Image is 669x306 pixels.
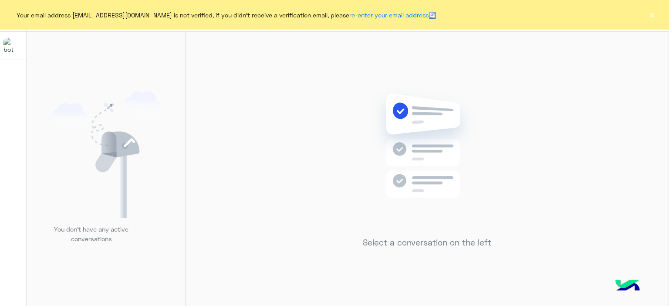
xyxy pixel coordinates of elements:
h5: Select a conversation on the left [363,238,491,248]
a: re-enter your email address [349,11,429,19]
p: You don’t have any active conversations [47,225,135,243]
img: hulul-logo.png [612,271,643,302]
button: × [647,10,656,19]
img: no messages [364,87,490,231]
img: 919860931428189 [3,38,19,54]
span: Your email address [EMAIL_ADDRESS][DOMAIN_NAME] is not verified, if you didn't receive a verifica... [17,10,436,20]
img: empty users [51,91,161,218]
